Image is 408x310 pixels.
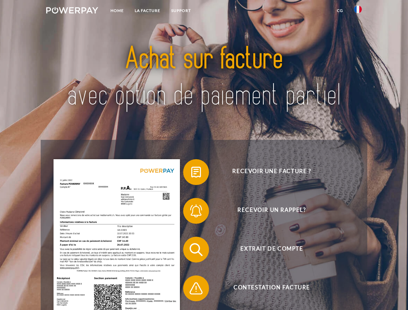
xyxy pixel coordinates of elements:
[354,5,362,13] img: fr
[331,5,349,16] a: CG
[183,198,351,224] button: Recevoir un rappel?
[105,5,129,16] a: Home
[193,159,351,185] span: Recevoir une facture ?
[183,237,351,263] button: Extrait de compte
[183,275,351,301] button: Contestation Facture
[193,198,351,224] span: Recevoir un rappel?
[188,164,204,180] img: qb_bill.svg
[166,5,196,16] a: Support
[183,159,351,185] button: Recevoir une facture ?
[46,7,98,14] img: logo-powerpay-white.svg
[62,31,346,124] img: title-powerpay_fr.svg
[193,275,351,301] span: Contestation Facture
[188,203,204,219] img: qb_bell.svg
[193,237,351,263] span: Extrait de compte
[129,5,166,16] a: LA FACTURE
[188,242,204,258] img: qb_search.svg
[188,280,204,296] img: qb_warning.svg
